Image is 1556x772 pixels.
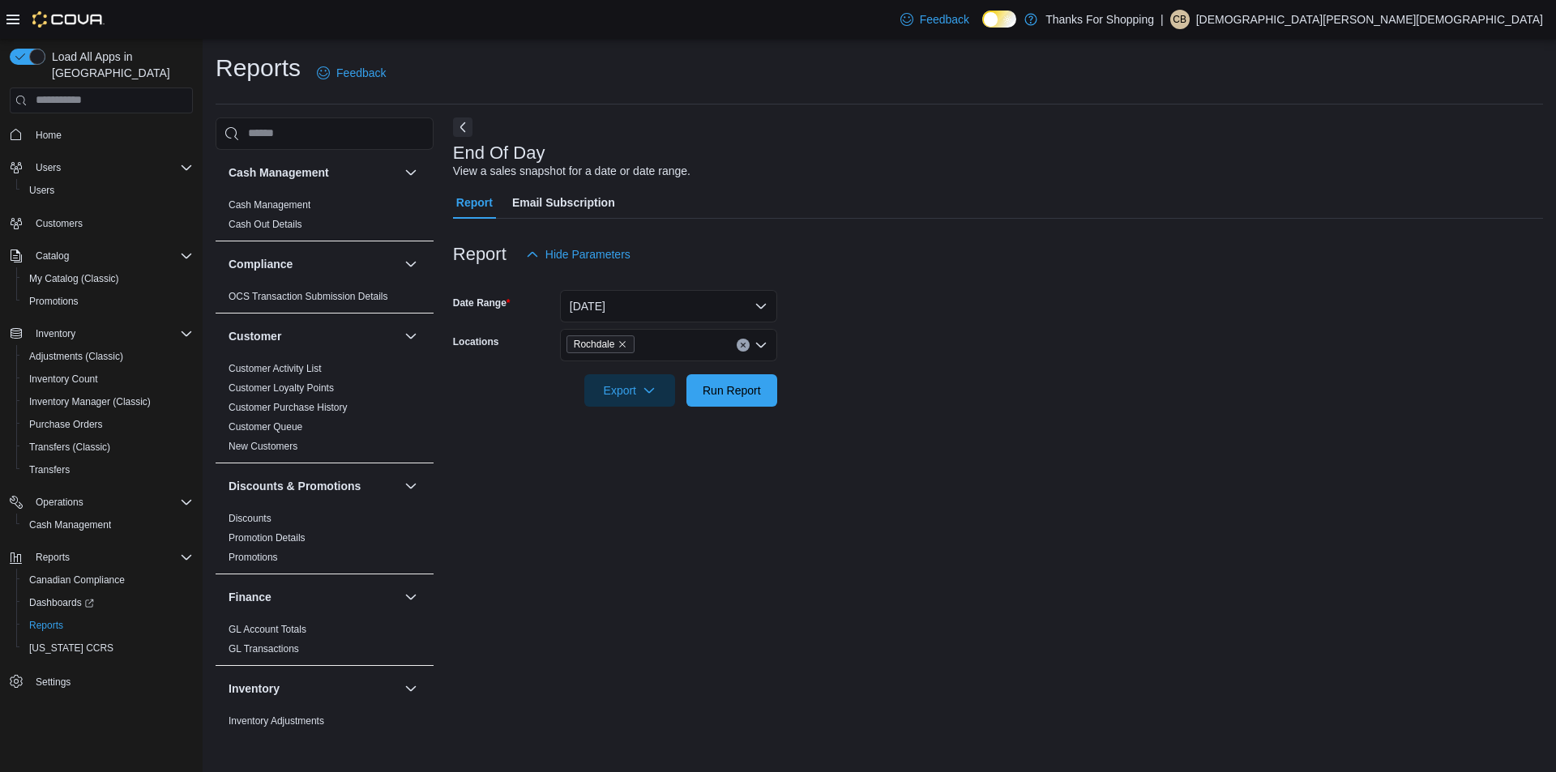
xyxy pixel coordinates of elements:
button: Customer [401,326,421,346]
button: Catalog [29,246,75,266]
button: Users [16,179,199,202]
button: Clear input [737,339,750,352]
span: Cash Out Details [229,218,302,231]
span: Purchase Orders [23,415,193,434]
span: Reports [29,548,193,567]
span: Reports [29,619,63,632]
span: My Catalog (Classic) [29,272,119,285]
button: Run Report [686,374,777,407]
div: Customer [216,359,434,463]
span: Home [36,129,62,142]
h3: Discounts & Promotions [229,478,361,494]
span: Operations [36,496,83,509]
span: Users [23,181,193,200]
span: Transfers (Classic) [29,441,110,454]
div: Discounts & Promotions [216,509,434,574]
nav: Complex example [10,117,193,736]
div: Compliance [216,287,434,313]
span: Promotions [23,292,193,311]
a: [US_STATE] CCRS [23,638,120,658]
a: Inventory Adjustments [229,715,324,727]
a: Cash Management [229,199,310,211]
button: Finance [229,589,398,605]
label: Locations [453,335,499,348]
span: Report [456,186,493,219]
button: Users [3,156,199,179]
a: Customer Purchase History [229,402,348,413]
span: Users [29,158,193,177]
h3: Compliance [229,256,293,272]
span: Dashboards [23,593,193,612]
span: Reports [36,551,70,564]
a: Inventory Count [23,369,105,389]
button: [US_STATE] CCRS [16,637,199,659]
a: Canadian Compliance [23,570,131,590]
button: Discounts & Promotions [401,476,421,496]
a: GL Account Totals [229,624,306,635]
label: Date Range [453,296,511,309]
button: Adjustments (Classic) [16,345,199,368]
span: Customer Queue [229,420,302,433]
div: View a sales snapshot for a date or date range. [453,163,690,180]
span: Canadian Compliance [23,570,193,590]
button: Inventory [401,679,421,698]
a: Inventory Manager (Classic) [23,392,157,412]
a: Customers [29,214,89,233]
span: Cash Management [23,515,193,535]
button: Next [453,117,472,137]
span: Promotions [229,551,278,564]
button: Settings [3,669,199,693]
button: Operations [29,493,90,512]
a: Transfers (Classic) [23,437,117,457]
span: Rochdale [566,335,635,353]
button: Reports [16,614,199,637]
span: Cash Management [29,518,111,531]
button: [DATE] [560,290,777,322]
h3: Cash Management [229,164,329,181]
span: Inventory [36,327,75,340]
a: Cash Management [23,515,118,535]
button: Purchase Orders [16,413,199,436]
span: Settings [29,671,193,691]
button: Discounts & Promotions [229,478,398,494]
span: Purchase Orders [29,418,103,431]
span: My Catalog (Classic) [23,269,193,288]
span: Users [29,184,54,197]
span: Customer Loyalty Points [229,382,334,395]
p: Thanks For Shopping [1045,10,1154,29]
span: Feedback [920,11,969,28]
button: Cash Management [229,164,398,181]
h3: Customer [229,328,281,344]
span: Customers [36,217,83,230]
span: Transfers [29,463,70,476]
a: Promotions [23,292,85,311]
span: Users [36,161,61,174]
span: Inventory Adjustments [229,714,324,727]
button: Inventory Manager (Classic) [16,390,199,413]
a: Cash Out Details [229,219,302,230]
span: OCS Transaction Submission Details [229,290,388,303]
button: Reports [29,548,76,567]
h3: Inventory [229,680,280,697]
span: Hide Parameters [545,246,631,262]
a: Transfers [23,460,76,480]
span: Load All Apps in [GEOGRAPHIC_DATA] [45,49,193,81]
span: Settings [36,676,71,689]
span: Transfers [23,460,193,480]
span: Inventory [29,324,193,343]
button: Remove Rochdale from selection in this group [618,339,627,349]
span: Export [594,374,665,407]
button: My Catalog (Classic) [16,267,199,290]
a: Home [29,126,68,145]
a: Purchase Orders [23,415,109,434]
button: Customer [229,328,398,344]
div: Cash Management [216,195,434,241]
span: Promotion Details [229,531,306,544]
a: Customer Loyalty Points [229,382,334,394]
span: Rochdale [574,336,615,352]
button: Finance [401,587,421,607]
a: Discounts [229,513,271,524]
span: GL Account Totals [229,623,306,636]
span: Catalog [29,246,193,266]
